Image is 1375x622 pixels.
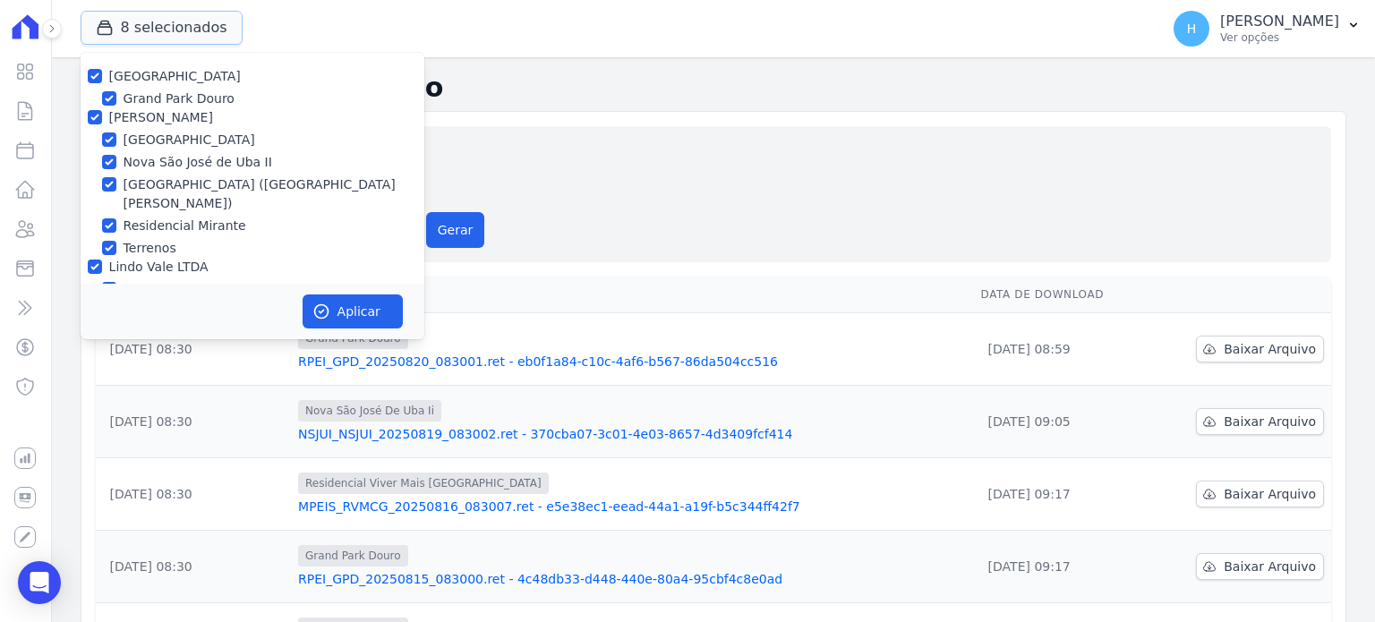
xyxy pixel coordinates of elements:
td: [DATE] 09:17 [974,531,1149,603]
td: [DATE] 08:30 [96,386,291,458]
span: Baixar Arquivo [1224,413,1316,430]
span: Nova São José De Uba Ii [298,400,441,422]
span: Baixar Arquivo [1224,340,1316,358]
span: H [1187,22,1197,35]
td: [DATE] 08:30 [96,458,291,531]
label: Nova São José de Uba II [124,153,272,172]
p: [PERSON_NAME] [1220,13,1339,30]
th: Arquivo [291,277,974,313]
label: Residencial Mirante [124,217,246,235]
span: Baixar Arquivo [1224,558,1316,575]
span: Residencial Viver Mais [GEOGRAPHIC_DATA] [298,473,549,494]
a: MPEIS_RVMCG_20250816_083007.ret - e5e38ec1-eead-44a1-a19f-b5c344ff42f7 [298,498,967,515]
a: Baixar Arquivo [1196,553,1324,580]
a: Baixar Arquivo [1196,336,1324,362]
td: [DATE] 08:30 [96,313,291,386]
th: Data de Download [974,277,1149,313]
span: Baixar Arquivo [1224,485,1316,503]
td: [DATE] 08:59 [974,313,1149,386]
label: [GEOGRAPHIC_DATA] [109,69,241,83]
a: Baixar Arquivo [1196,481,1324,507]
a: RPEI_GPD_20250815_083000.ret - 4c48db33-d448-440e-80a4-95cbf4c8e0ad [298,570,967,588]
button: Aplicar [303,294,403,328]
label: Grand Park Douro [124,89,235,108]
label: Residencial Lindo Vale [124,280,263,299]
span: Grand Park Douro [298,545,408,567]
label: [PERSON_NAME] [109,110,213,124]
button: 8 selecionados [81,11,243,45]
button: H [PERSON_NAME] Ver opções [1159,4,1375,54]
a: RPEI_GPD_20250820_083001.ret - eb0f1a84-c10c-4af6-b567-86da504cc516 [298,353,967,371]
td: [DATE] 09:05 [974,386,1149,458]
a: NSJUI_NSJUI_20250819_083002.ret - 370cba07-3c01-4e03-8657-4d3409fcf414 [298,425,967,443]
a: Baixar Arquivo [1196,408,1324,435]
p: Ver opções [1220,30,1339,45]
button: Gerar [426,212,485,248]
td: [DATE] 08:30 [96,531,291,603]
label: Terrenos [124,239,176,258]
label: [GEOGRAPHIC_DATA] [124,131,255,149]
td: [DATE] 09:17 [974,458,1149,531]
h2: Exportações de Retorno [81,72,1346,104]
label: [GEOGRAPHIC_DATA] ([GEOGRAPHIC_DATA][PERSON_NAME]) [124,175,424,213]
div: Open Intercom Messenger [18,561,61,604]
label: Lindo Vale LTDA [109,260,209,274]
